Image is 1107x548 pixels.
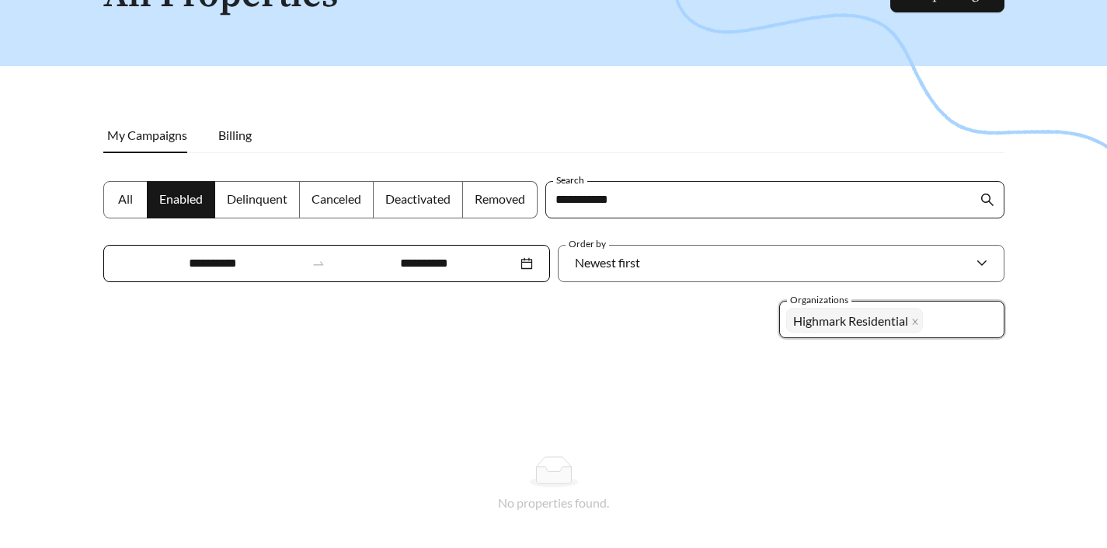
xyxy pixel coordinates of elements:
[312,191,361,206] span: Canceled
[107,127,187,142] span: My Campaigns
[911,318,919,326] span: close
[312,257,325,271] span: to
[118,191,133,206] span: All
[218,127,252,142] span: Billing
[575,255,640,270] span: Newest first
[980,193,994,207] span: search
[227,191,287,206] span: Delinquent
[475,191,525,206] span: Removed
[385,191,451,206] span: Deactivated
[793,313,908,328] span: Highmark Residential
[312,257,325,271] span: swap-right
[122,494,986,512] div: No properties found.
[159,191,203,206] span: Enabled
